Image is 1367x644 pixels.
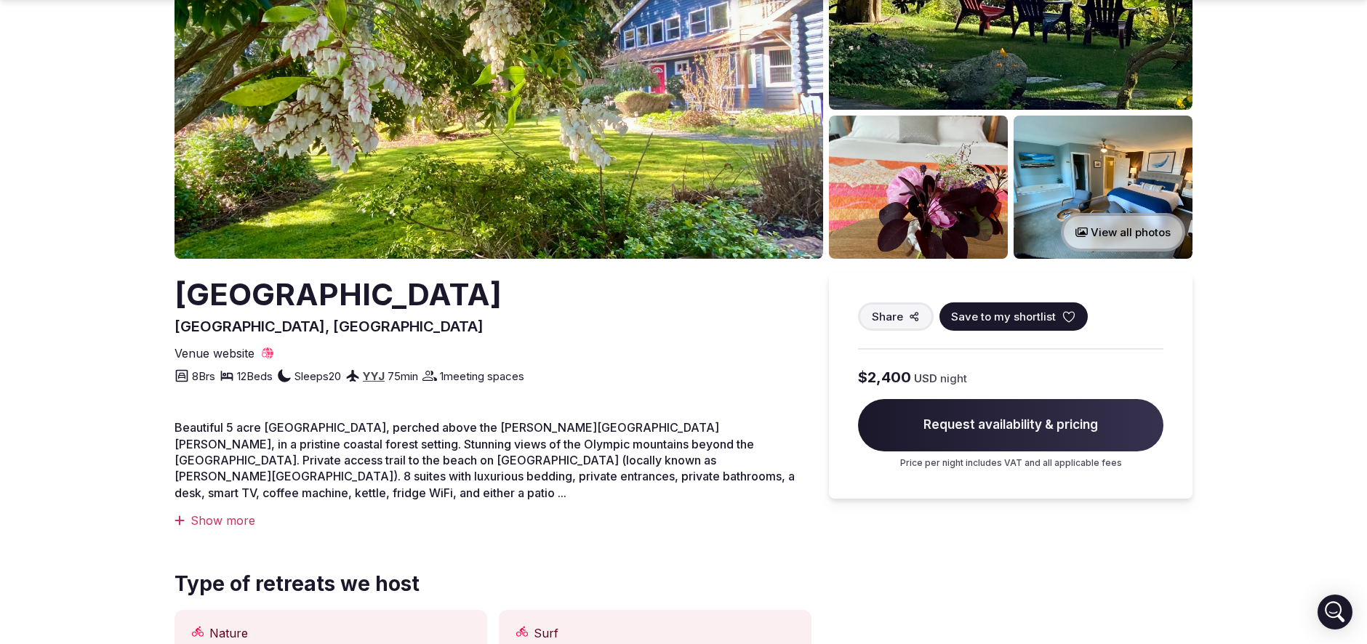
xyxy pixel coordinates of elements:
span: Save to my shortlist [951,309,1056,324]
img: tab_keywords_by_traffic_grey.svg [145,84,156,96]
span: night [940,371,967,386]
span: 12 Beds [237,369,273,384]
img: website_grey.svg [23,38,35,49]
span: Type of retreats we host [175,570,420,598]
span: Share [872,309,903,324]
button: Share [858,302,934,331]
div: Show more [175,512,811,528]
img: logo_orange.svg [23,23,35,35]
button: View all photos [1061,213,1185,251]
span: 8 Brs [192,369,215,384]
p: Price per night includes VAT and all applicable fees [858,457,1163,470]
span: Beautiful 5 acre [GEOGRAPHIC_DATA], perched above the [PERSON_NAME][GEOGRAPHIC_DATA][PERSON_NAME]... [175,420,795,500]
img: tab_domain_overview_orange.svg [39,84,51,96]
div: Domain: [DOMAIN_NAME] [38,38,160,49]
span: 75 min [388,369,418,384]
a: Venue website [175,345,275,361]
img: Venue gallery photo [1014,116,1192,259]
span: Request availability & pricing [858,399,1163,451]
h2: [GEOGRAPHIC_DATA] [175,273,502,316]
span: USD [914,371,937,386]
div: Keywords by Traffic [161,86,245,95]
span: Sleeps 20 [294,369,341,384]
div: v 4.0.25 [41,23,71,35]
div: Open Intercom Messenger [1318,595,1352,629]
div: Domain Overview [55,86,130,95]
img: Venue gallery photo [829,116,1008,259]
button: Save to my shortlist [939,302,1088,331]
a: YYJ [363,369,385,383]
span: Venue website [175,345,254,361]
span: $2,400 [858,367,911,387]
span: 1 meeting spaces [440,369,524,384]
span: [GEOGRAPHIC_DATA], [GEOGRAPHIC_DATA] [175,318,484,335]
